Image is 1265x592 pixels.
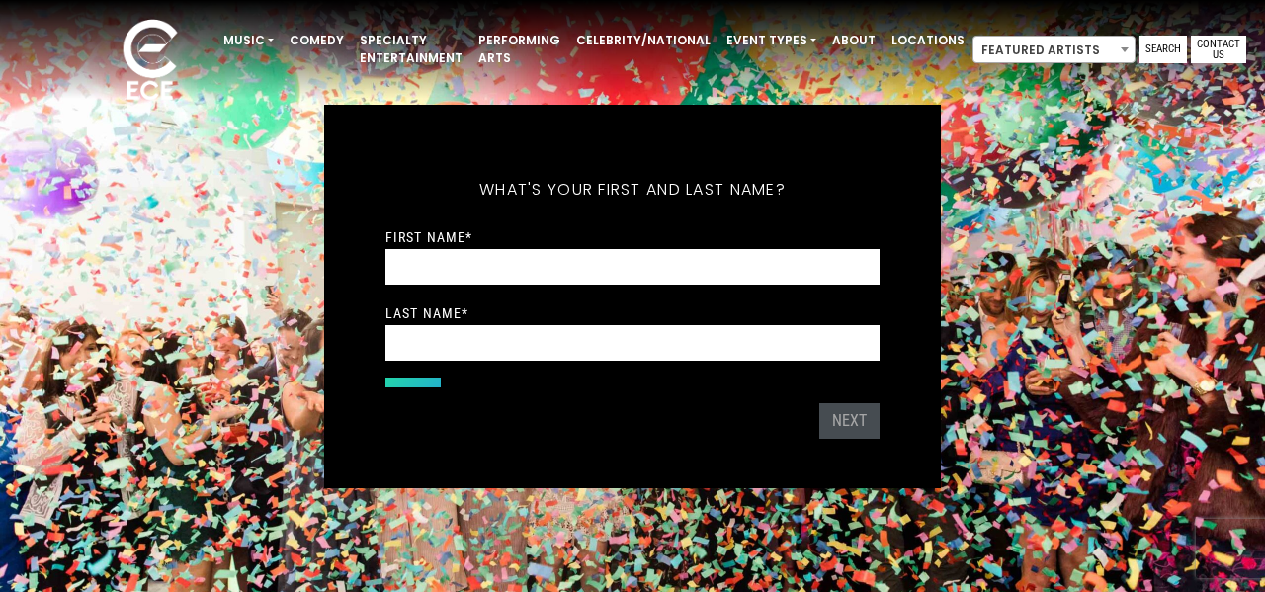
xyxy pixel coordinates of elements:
a: Search [1139,36,1187,63]
a: About [824,24,884,57]
span: Featured Artists [973,37,1135,64]
a: Contact Us [1191,36,1246,63]
a: Locations [884,24,972,57]
a: Celebrity/National [568,24,718,57]
a: Music [215,24,282,57]
a: Specialty Entertainment [352,24,470,75]
img: ece_new_logo_whitev2-1.png [101,14,200,110]
label: Last Name [385,304,468,322]
label: First Name [385,228,472,246]
a: Comedy [282,24,352,57]
h5: What's your first and last name? [385,154,880,225]
span: Featured Artists [972,36,1136,63]
a: Event Types [718,24,824,57]
a: Performing Arts [470,24,568,75]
